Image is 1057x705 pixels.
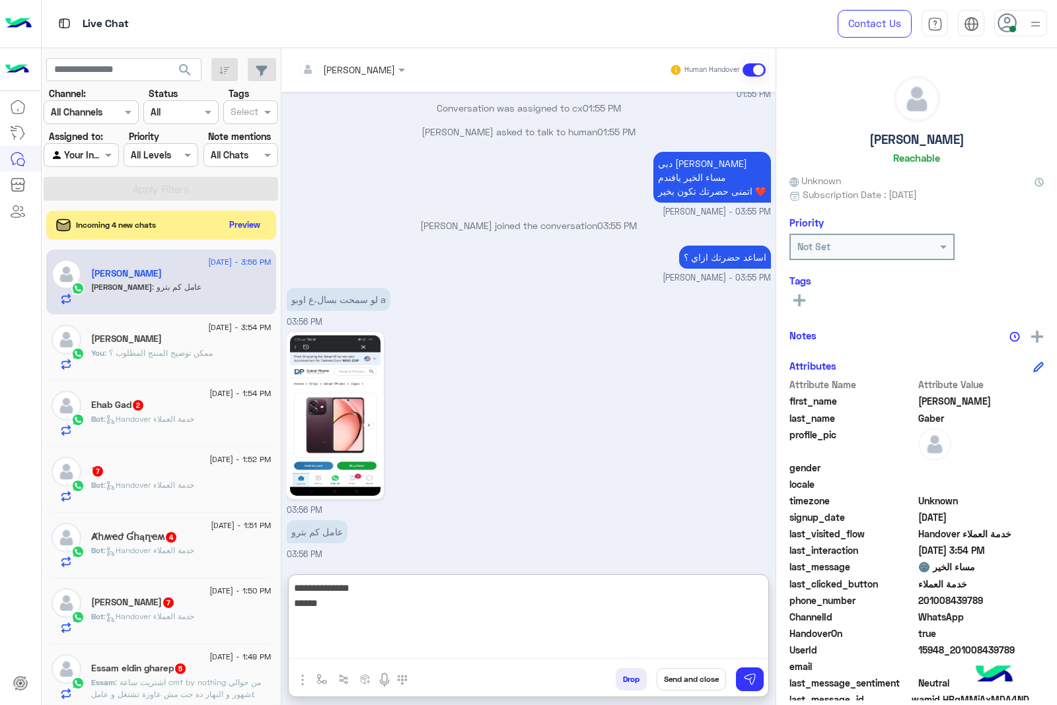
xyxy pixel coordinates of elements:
[918,593,1044,607] span: 201008439789
[91,663,187,674] h5: Essam eldin gharep
[52,457,81,487] img: defaultAdmin.png
[789,543,916,557] span: last_interaction
[918,477,1044,491] span: null
[49,86,86,100] label: Channel:
[52,391,81,420] img: defaultAdmin.png
[208,321,271,333] span: [DATE] - 3:54 PM
[104,545,194,555] span: : Handover خدمة العملاء
[71,413,85,426] img: WhatsApp
[129,129,159,143] label: Priority
[789,659,916,673] span: email
[789,477,916,491] span: locale
[52,325,81,354] img: defaultAdmin.png
[918,461,1044,475] span: null
[679,246,771,269] p: 14/8/2025, 3:55 PM
[597,126,636,137] span: 01:55 PM
[91,531,178,543] h5: Ⱥհʍҽժ Ɠհąղҽʍ
[166,532,176,543] span: 4
[789,626,916,640] span: HandoverOn
[104,414,194,424] span: : Handover خدمة العملاء
[893,152,940,164] h6: Reachable
[928,17,943,32] img: tab
[229,86,249,100] label: Tags
[964,17,979,32] img: tab
[597,220,637,231] span: 03:55 PM
[91,597,175,608] h5: Mahmoud
[789,378,916,391] span: Attribute Name
[1027,16,1044,32] img: profile
[789,577,916,591] span: last_clicked_button
[789,360,836,372] h6: Attributes
[209,651,271,663] span: [DATE] - 1:49 PM
[209,453,271,465] span: [DATE] - 1:52 PM
[71,611,85,624] img: WhatsApp
[918,610,1044,624] span: 2
[208,256,271,268] span: [DATE] - 3:56 PM
[152,282,201,292] span: عامل كم بترو
[789,428,916,458] span: profile_pic
[918,560,1044,574] span: مساء الخير 🌚
[918,510,1044,524] span: 2024-12-29T05:34:35.766Z
[287,125,771,139] p: [PERSON_NAME] asked to talk to human
[49,129,103,143] label: Assigned to:
[316,674,327,685] img: select flow
[922,10,948,38] a: tab
[71,479,85,492] img: WhatsApp
[583,102,621,114] span: 01:55 PM
[287,520,347,543] p: 14/8/2025, 3:56 PM
[803,187,917,201] span: Subscription Date : [DATE]
[52,259,81,289] img: defaultAdmin.png
[338,674,349,685] img: Trigger scenario
[52,588,81,618] img: defaultAdmin.png
[56,15,73,32] img: tab
[1009,331,1020,342] img: notes
[397,675,408,685] img: make a call
[918,494,1044,508] span: Unknown
[44,177,278,201] button: Apply Filters
[91,399,145,411] h5: Ehab Gad
[360,674,371,685] img: create order
[71,545,85,558] img: WhatsApp
[287,288,390,311] p: 14/8/2025, 3:56 PM
[52,523,81,553] img: defaultAdmin.png
[789,217,824,228] h6: Priority
[149,86,178,100] label: Status
[918,527,1044,541] span: Handover خدمة العملاء
[287,317,322,327] span: 03:56 PM
[684,65,740,75] small: Human Handover
[789,494,916,508] span: timezone
[163,597,174,608] span: 7
[789,174,841,187] span: Unknown
[91,348,104,358] span: You
[133,400,143,411] span: 2
[177,62,193,78] span: search
[104,611,194,621] span: : Handover خدمة العملاء
[918,626,1044,640] span: true
[5,10,32,38] img: Logo
[104,348,213,358] span: ممكن توضيح المنتج المطلوب ؟
[918,394,1044,408] span: Ahmed
[311,668,333,690] button: select flow
[789,593,916,607] span: phone_number
[789,394,916,408] span: first_name
[918,643,1044,657] span: 15948_201008439789
[91,480,104,490] span: Bot
[208,129,271,143] label: Note mentions
[287,549,322,559] span: 03:56 PM
[918,543,1044,557] span: 2025-08-14T12:54:48.6238831Z
[663,206,771,218] span: [PERSON_NAME] - 03:55 PM
[209,387,271,399] span: [DATE] - 1:54 PM
[76,219,156,231] span: Incoming 4 new chats
[211,520,271,531] span: [DATE] - 1:51 PM
[653,152,771,203] p: 14/8/2025, 3:55 PM
[918,428,951,461] img: defaultAdmin.png
[918,411,1044,425] span: Gaber
[52,654,81,684] img: defaultAdmin.png
[789,643,916,657] span: UserId
[1031,331,1043,343] img: add
[918,577,1044,591] span: خدمة العملاء
[918,659,1044,673] span: null
[616,668,647,690] button: Drop
[789,461,916,475] span: gender
[287,218,771,232] p: [PERSON_NAME] joined the conversation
